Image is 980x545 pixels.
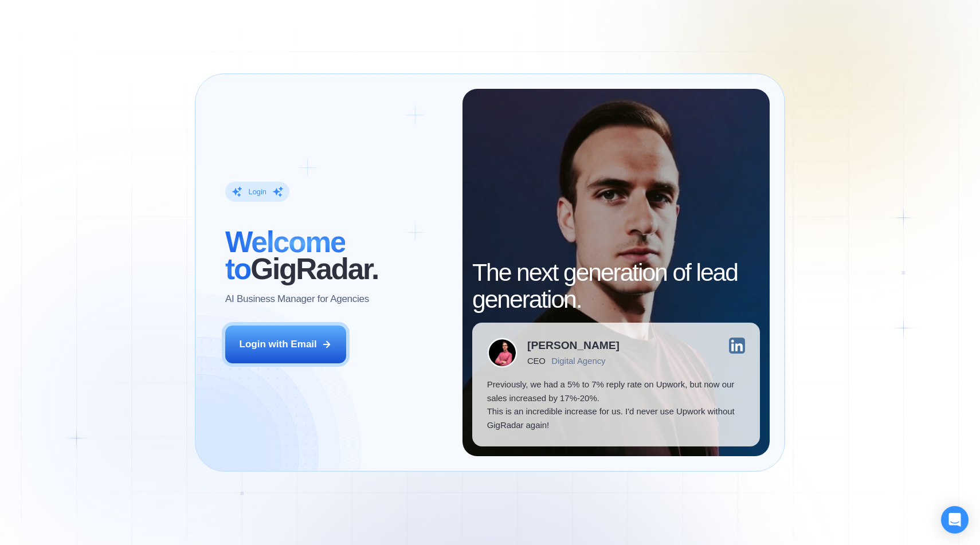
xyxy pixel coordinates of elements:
[527,356,545,366] div: CEO
[240,338,317,351] div: Login with Email
[248,187,266,197] div: Login
[941,506,969,534] div: Open Intercom Messenger
[487,378,746,432] p: Previously, we had a 5% to 7% reply rate on Upwork, but now our sales increased by 17%-20%. This ...
[551,356,605,366] div: Digital Agency
[225,326,347,363] button: Login with Email
[527,340,620,351] div: [PERSON_NAME]
[225,226,345,285] span: Welcome to
[225,229,448,283] h2: ‍ GigRadar.
[225,292,369,306] p: AI Business Manager for Agencies
[472,259,760,313] h2: The next generation of lead generation.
